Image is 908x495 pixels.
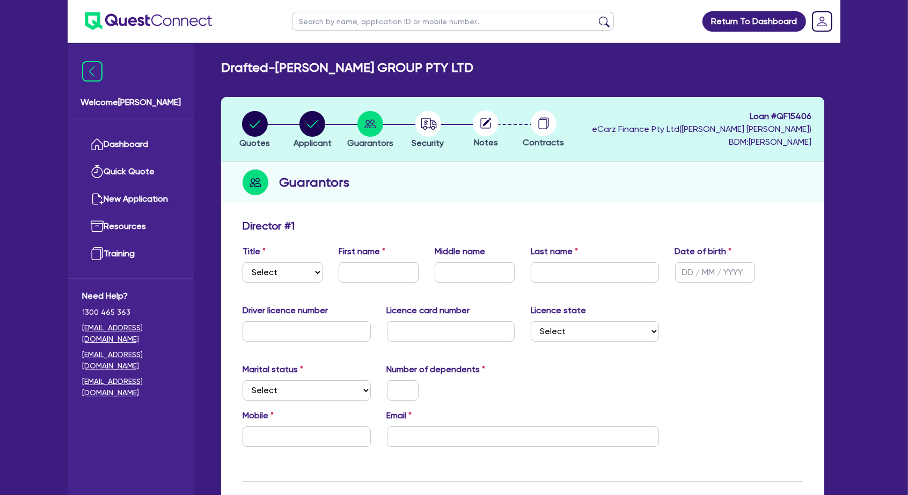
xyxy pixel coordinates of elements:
label: Title [243,245,266,258]
h2: Drafted - [PERSON_NAME] GROUP PTY LTD [221,60,473,76]
img: quick-quote [91,165,104,178]
label: Date of birth [675,245,732,258]
span: Contracts [523,137,564,147]
a: New Application [82,186,179,213]
input: Search by name, application ID or mobile number... [292,12,614,31]
button: Security [412,110,445,150]
img: resources [91,220,104,233]
span: eCarz Finance Pty Ltd ( [PERSON_NAME] [PERSON_NAME] ) [592,124,811,134]
span: 1300 465 363 [82,307,179,318]
button: Quotes [239,110,270,150]
span: BDM: [PERSON_NAME] [592,136,811,149]
label: Email [387,409,412,422]
a: Resources [82,213,179,240]
a: Dashboard [82,131,179,158]
label: Last name [531,245,578,258]
a: Dropdown toggle [808,8,836,35]
span: Guarantors [347,138,393,148]
button: Guarantors [347,110,394,150]
span: Welcome [PERSON_NAME] [80,96,181,109]
img: step-icon [243,169,268,195]
a: [EMAIL_ADDRESS][DOMAIN_NAME] [82,376,179,398]
span: Notes [474,137,498,147]
input: DD / MM / YYYY [675,262,755,283]
button: Applicant [293,110,332,150]
label: Mobile [243,409,274,422]
label: Licence card number [387,304,470,317]
img: training [91,247,104,260]
span: Applicant [294,138,332,148]
span: Security [412,138,444,148]
label: Middle name [435,245,485,258]
label: First name [339,245,385,258]
label: Marital status [243,363,303,376]
a: Return To Dashboard [702,11,806,32]
span: Quotes [239,138,270,148]
img: quest-connect-logo-blue [85,12,212,30]
img: new-application [91,193,104,205]
span: Loan # QF15406 [592,110,811,123]
h2: Guarantors [279,173,349,192]
img: icon-menu-close [82,61,102,82]
a: [EMAIL_ADDRESS][DOMAIN_NAME] [82,349,179,372]
span: Need Help? [82,290,179,302]
h3: Director # 1 [243,219,295,232]
a: Training [82,240,179,268]
a: Quick Quote [82,158,179,186]
label: Number of dependents [387,363,486,376]
a: [EMAIL_ADDRESS][DOMAIN_NAME] [82,322,179,345]
label: Licence state [531,304,586,317]
label: Driver licence number [243,304,328,317]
